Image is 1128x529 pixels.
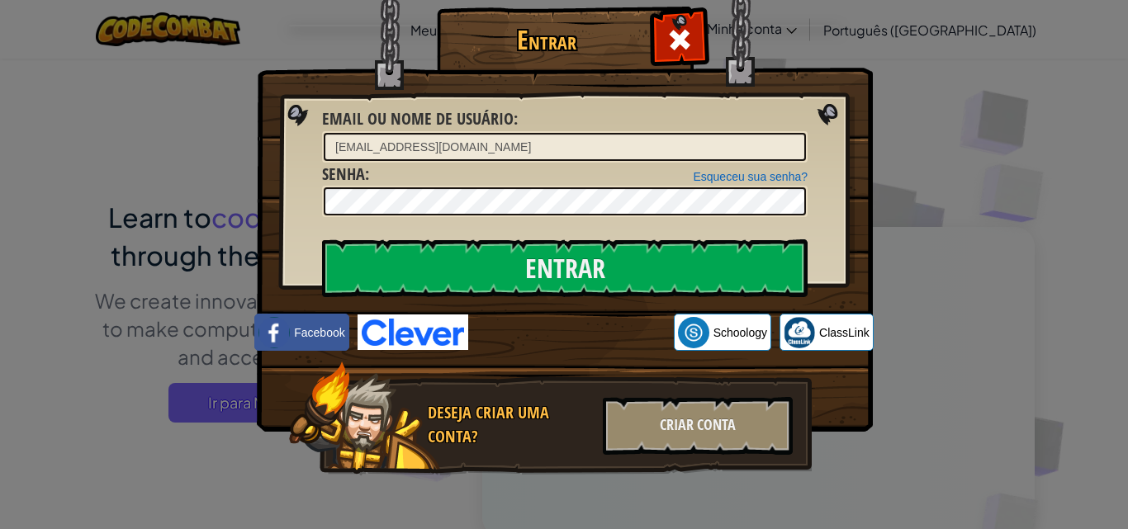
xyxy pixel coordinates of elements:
span: Email ou nome de usuário [322,107,514,130]
iframe: Botão "Fazer login com o Google" [468,314,674,351]
img: schoology.png [678,317,709,348]
span: Facebook [294,324,344,341]
span: ClassLink [819,324,870,341]
h1: Entrar [441,26,652,54]
input: Entrar [322,239,808,297]
label: : [322,107,518,131]
img: classlink-logo-small.png [784,317,815,348]
span: Schoology [713,324,767,341]
div: Deseja Criar uma Conta? [428,401,593,448]
a: Esqueceu sua senha? [693,170,808,183]
img: facebook_small.png [258,317,290,348]
span: Senha [322,163,365,185]
div: Criar Conta [603,397,793,455]
label: : [322,163,369,187]
img: clever-logo-blue.png [358,314,468,350]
